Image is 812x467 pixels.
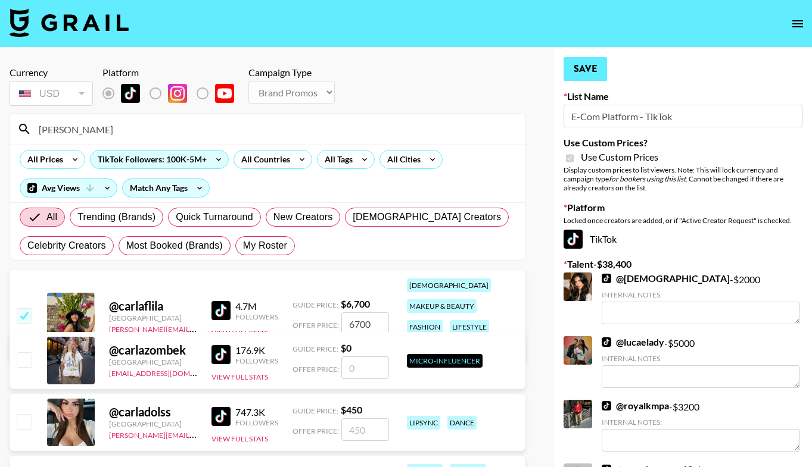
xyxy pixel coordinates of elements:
[234,151,293,168] div: All Countries
[121,84,140,103] img: TikTok
[293,365,339,374] span: Offer Price:
[176,210,253,224] span: Quick Turnaround
[91,151,228,168] div: TikTok Followers: 100K-5M+
[109,419,197,428] div: [GEOGRAPHIC_DATA]
[235,312,278,321] div: Followers
[109,314,197,322] div: [GEOGRAPHIC_DATA]
[407,320,443,334] div: fashion
[32,120,518,139] input: Search by User Name
[211,372,268,381] button: View Full Stats
[341,356,389,379] input: 0
[10,79,93,108] div: Currency is locked to USD
[235,300,278,312] div: 4.7M
[602,272,730,284] a: @[DEMOGRAPHIC_DATA]
[109,299,197,314] div: @ carlaflila
[293,406,338,415] span: Guide Price:
[609,174,686,183] em: for bookers using this list
[602,401,611,410] img: TikTok
[318,151,355,168] div: All Tags
[564,230,583,249] img: TikTok
[235,356,278,365] div: Followers
[27,239,106,253] span: Celebrity Creators
[46,210,57,224] span: All
[109,405,197,419] div: @ carladolss
[407,299,477,313] div: makeup & beauty
[168,84,187,103] img: Instagram
[380,151,423,168] div: All Cities
[20,151,66,168] div: All Prices
[341,418,389,441] input: 450
[248,67,335,79] div: Campaign Type
[602,274,611,283] img: TikTok
[102,67,244,79] div: Platform
[273,210,333,224] span: New Creators
[602,336,664,348] a: @lucaelady
[211,301,231,320] img: TikTok
[602,337,611,347] img: TikTok
[293,344,338,353] span: Guide Price:
[341,342,351,353] strong: $ 0
[341,404,362,415] strong: $ 450
[564,90,802,102] label: List Name
[20,179,117,197] div: Avg Views
[109,322,285,334] a: [PERSON_NAME][EMAIL_ADDRESS][DOMAIN_NAME]
[77,210,155,224] span: Trending (Brands)
[407,354,483,368] div: Micro-Influencer
[293,427,339,435] span: Offer Price:
[602,290,800,299] div: Internal Notes:
[564,57,607,81] button: Save
[341,312,389,335] input: 6,700
[407,278,491,292] div: [DEMOGRAPHIC_DATA]
[564,165,802,192] div: Display custom prices to list viewers. Note: This will lock currency and campaign type . Cannot b...
[102,81,244,106] div: List locked to TikTok.
[123,179,209,197] div: Match Any Tags
[109,343,197,358] div: @ carlazombek
[447,416,477,430] div: dance
[353,210,501,224] span: [DEMOGRAPHIC_DATA] Creators
[564,258,802,270] label: Talent - $ 38,400
[564,202,802,214] label: Platform
[602,336,800,388] div: - $ 5000
[293,321,339,330] span: Offer Price:
[211,345,231,364] img: TikTok
[211,407,231,426] img: TikTok
[243,239,287,253] span: My Roster
[215,84,234,103] img: YouTube
[109,428,342,440] a: [PERSON_NAME][EMAIL_ADDRESS][PERSON_NAME][DOMAIN_NAME]
[235,344,278,356] div: 176.9K
[235,418,278,427] div: Followers
[126,239,223,253] span: Most Booked (Brands)
[602,272,800,324] div: - $ 2000
[602,400,669,412] a: @royalkmpa
[235,406,278,418] div: 747.3K
[581,151,658,163] span: Use Custom Prices
[12,83,91,104] div: USD
[450,320,489,334] div: lifestyle
[602,354,800,363] div: Internal Notes:
[407,416,440,430] div: lipsync
[564,137,802,149] label: Use Custom Prices?
[211,434,268,443] button: View Full Stats
[211,328,268,337] button: View Full Stats
[10,67,93,79] div: Currency
[341,298,370,309] strong: $ 6,700
[564,216,802,225] div: Locked once creators are added, or if "Active Creator Request" is checked.
[602,400,800,452] div: - $ 3200
[564,230,802,249] div: TikTok
[109,358,197,366] div: [GEOGRAPHIC_DATA]
[602,418,800,427] div: Internal Notes:
[10,8,129,37] img: Grail Talent
[109,366,229,378] a: [EMAIL_ADDRESS][DOMAIN_NAME]
[786,12,810,36] button: open drawer
[293,300,338,309] span: Guide Price:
